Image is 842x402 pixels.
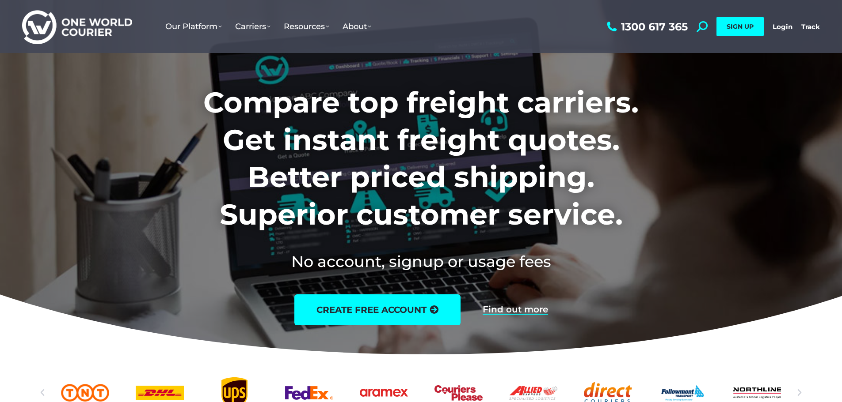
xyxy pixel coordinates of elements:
a: create free account [294,294,461,325]
a: Carriers [229,13,277,40]
a: About [336,13,378,40]
a: Track [801,23,820,31]
h2: No account, signup or usage fees [145,251,697,272]
a: Our Platform [159,13,229,40]
span: About [343,22,371,31]
img: One World Courier [22,9,132,45]
a: 1300 617 365 [605,21,688,32]
a: SIGN UP [716,17,764,36]
span: Our Platform [165,22,222,31]
a: Resources [277,13,336,40]
span: SIGN UP [727,23,754,30]
span: Resources [284,22,329,31]
a: Login [773,23,792,31]
span: Carriers [235,22,271,31]
a: Find out more [483,305,548,315]
h1: Compare top freight carriers. Get instant freight quotes. Better priced shipping. Superior custom... [145,84,697,233]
